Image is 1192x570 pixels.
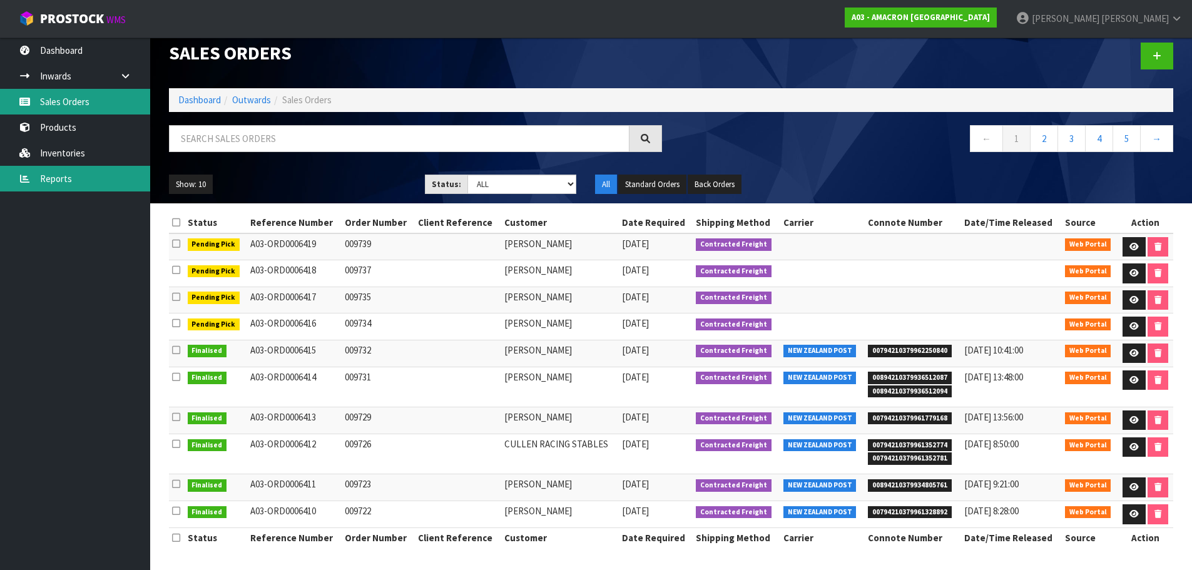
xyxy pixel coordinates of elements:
[342,213,415,233] th: Order Number
[780,213,865,233] th: Carrier
[169,175,213,195] button: Show: 10
[178,94,221,106] a: Dashboard
[501,287,619,313] td: [PERSON_NAME]
[342,474,415,501] td: 009723
[247,474,342,501] td: A03-ORD0006411
[1065,345,1111,357] span: Web Portal
[868,372,952,384] span: 00894210379936512087
[501,434,619,474] td: CULLEN RACING STABLES
[501,260,619,287] td: [PERSON_NAME]
[964,438,1019,450] span: [DATE] 8:50:00
[693,527,780,547] th: Shipping Method
[868,479,952,492] span: 00894210379934805761
[342,527,415,547] th: Order Number
[185,213,247,233] th: Status
[780,527,865,547] th: Carrier
[696,318,772,331] span: Contracted Freight
[247,287,342,313] td: A03-ORD0006417
[432,179,461,190] strong: Status:
[852,12,990,23] strong: A03 - AMACRON [GEOGRAPHIC_DATA]
[696,265,772,278] span: Contracted Freight
[169,43,662,63] h1: Sales Orders
[415,213,501,233] th: Client Reference
[1065,238,1111,251] span: Web Portal
[1065,292,1111,304] span: Web Portal
[1101,13,1169,24] span: [PERSON_NAME]
[106,14,126,26] small: WMS
[964,505,1019,517] span: [DATE] 8:28:00
[868,439,952,452] span: 00794210379961352774
[247,313,342,340] td: A03-ORD0006416
[501,527,619,547] th: Customer
[501,233,619,260] td: [PERSON_NAME]
[868,506,952,519] span: 00794210379961328892
[868,412,952,425] span: 00794210379961779168
[342,233,415,260] td: 009739
[696,506,772,519] span: Contracted Freight
[342,434,415,474] td: 009726
[247,233,342,260] td: A03-ORD0006419
[783,479,857,492] span: NEW ZEALAND POST
[696,372,772,384] span: Contracted Freight
[783,506,857,519] span: NEW ZEALAND POST
[342,260,415,287] td: 009737
[618,175,686,195] button: Standard Orders
[501,407,619,434] td: [PERSON_NAME]
[622,264,649,276] span: [DATE]
[868,452,952,465] span: 00794210379961352781
[188,412,227,425] span: Finalised
[783,345,857,357] span: NEW ZEALAND POST
[247,340,342,367] td: A03-ORD0006415
[247,213,342,233] th: Reference Number
[696,292,772,304] span: Contracted Freight
[342,287,415,313] td: 009735
[188,506,227,519] span: Finalised
[342,367,415,407] td: 009731
[188,318,240,331] span: Pending Pick
[696,238,772,251] span: Contracted Freight
[188,345,227,357] span: Finalised
[696,479,772,492] span: Contracted Freight
[1002,125,1031,152] a: 1
[783,439,857,452] span: NEW ZEALAND POST
[232,94,271,106] a: Outwards
[247,501,342,528] td: A03-ORD0006410
[501,213,619,233] th: Customer
[1065,479,1111,492] span: Web Portal
[188,265,240,278] span: Pending Pick
[783,412,857,425] span: NEW ZEALAND POST
[868,345,952,357] span: 00794210379962250840
[1065,412,1111,425] span: Web Portal
[501,501,619,528] td: [PERSON_NAME]
[1065,506,1111,519] span: Web Portal
[247,527,342,547] th: Reference Number
[619,527,693,547] th: Date Required
[622,505,649,517] span: [DATE]
[970,125,1003,152] a: ←
[964,478,1019,490] span: [DATE] 9:21:00
[342,407,415,434] td: 009729
[1118,213,1173,233] th: Action
[622,411,649,423] span: [DATE]
[188,292,240,304] span: Pending Pick
[1065,439,1111,452] span: Web Portal
[1062,527,1118,547] th: Source
[501,474,619,501] td: [PERSON_NAME]
[247,407,342,434] td: A03-ORD0006413
[501,340,619,367] td: [PERSON_NAME]
[1057,125,1086,152] a: 3
[622,438,649,450] span: [DATE]
[1062,213,1118,233] th: Source
[961,527,1062,547] th: Date/Time Released
[622,478,649,490] span: [DATE]
[622,371,649,383] span: [DATE]
[188,439,227,452] span: Finalised
[595,175,617,195] button: All
[696,412,772,425] span: Contracted Freight
[188,372,227,384] span: Finalised
[247,367,342,407] td: A03-ORD0006414
[1140,125,1173,152] a: →
[964,411,1023,423] span: [DATE] 13:56:00
[415,527,501,547] th: Client Reference
[188,479,227,492] span: Finalised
